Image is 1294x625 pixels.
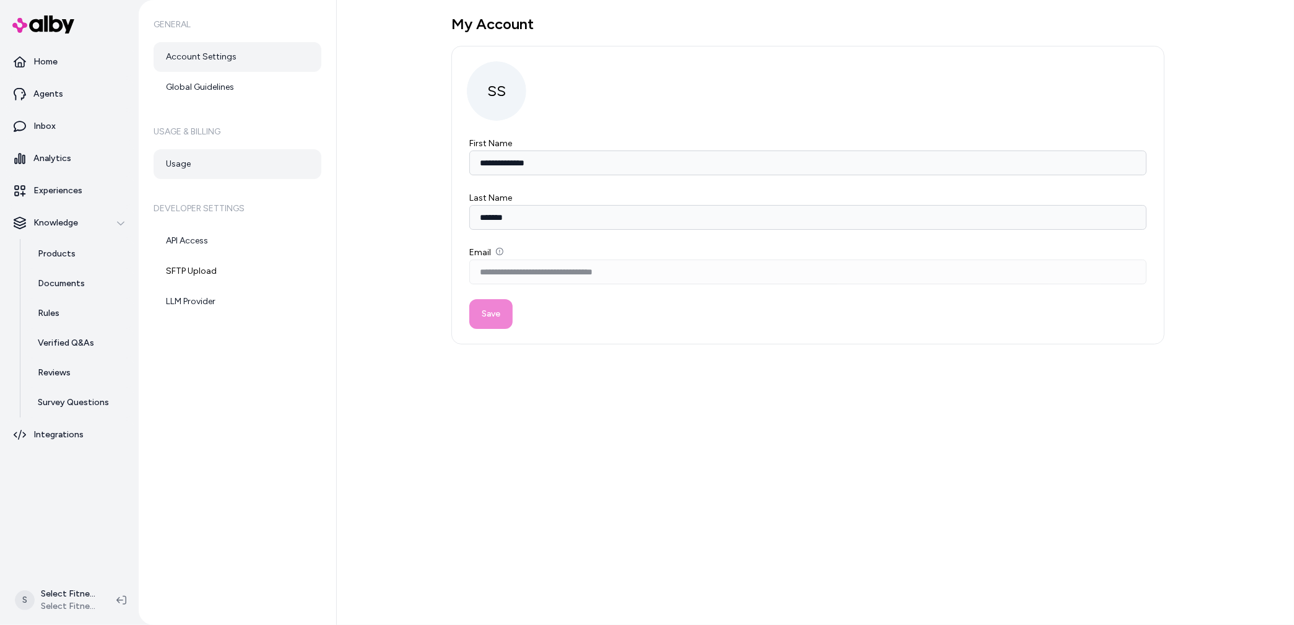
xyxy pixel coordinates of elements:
[5,144,134,173] a: Analytics
[467,61,526,121] span: SS
[5,47,134,77] a: Home
[154,191,321,226] h6: Developer Settings
[41,600,97,613] span: Select Fitness
[38,307,59,320] p: Rules
[25,388,134,417] a: Survey Questions
[38,337,94,349] p: Verified Q&As
[5,111,134,141] a: Inbox
[154,256,321,286] a: SFTP Upload
[41,588,97,600] p: Select Fitness Shopify
[154,7,321,42] h6: General
[154,115,321,149] h6: Usage & Billing
[154,287,321,317] a: LLM Provider
[33,56,58,68] p: Home
[38,367,71,379] p: Reviews
[5,208,134,238] button: Knowledge
[33,88,63,100] p: Agents
[5,420,134,450] a: Integrations
[38,248,76,260] p: Products
[38,278,85,290] p: Documents
[25,299,134,328] a: Rules
[33,185,82,197] p: Experiences
[33,429,84,441] p: Integrations
[38,396,109,409] p: Survey Questions
[496,248,503,255] button: Email
[469,138,512,149] label: First Name
[5,176,134,206] a: Experiences
[154,42,321,72] a: Account Settings
[469,247,503,258] label: Email
[33,120,56,133] p: Inbox
[25,269,134,299] a: Documents
[451,15,1165,33] h1: My Account
[469,193,512,203] label: Last Name
[33,217,78,229] p: Knowledge
[12,15,74,33] img: alby Logo
[7,580,106,620] button: SSelect Fitness ShopifySelect Fitness
[25,239,134,269] a: Products
[33,152,71,165] p: Analytics
[25,358,134,388] a: Reviews
[154,226,321,256] a: API Access
[154,72,321,102] a: Global Guidelines
[154,149,321,179] a: Usage
[25,328,134,358] a: Verified Q&As
[5,79,134,109] a: Agents
[15,590,35,610] span: S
